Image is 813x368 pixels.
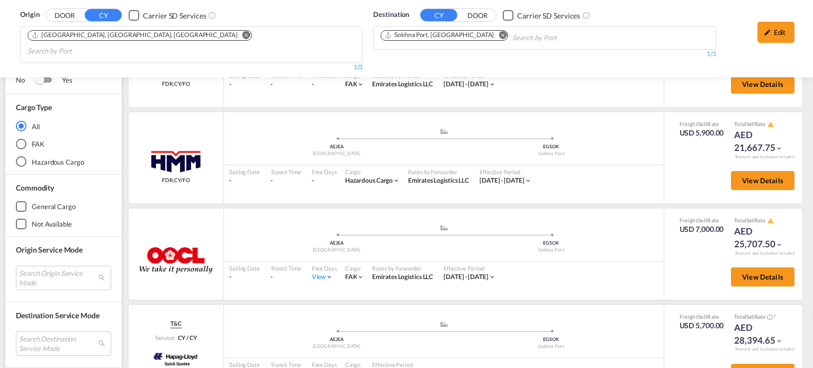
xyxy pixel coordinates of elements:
[270,176,301,185] div: -
[326,273,333,281] md-icon: icon-chevron-down
[16,139,111,149] md-radio-button: FAK
[492,31,508,41] button: Remove
[372,273,433,282] div: Emirates Logistics LLC
[357,273,364,281] md-icon: icon-chevron-down
[32,202,76,211] div: general cargo
[438,129,450,134] md-icon: assets/icons/custom/ship-fill.svg
[698,313,707,320] span: Sell
[517,11,580,21] div: Carrier SD Services
[438,321,450,327] md-icon: assets/icons/custom/ship-fill.svg
[765,313,773,321] button: Spot Rates are dynamic & can fluctuate with time
[26,27,357,60] md-chips-wrap: Chips container. Use arrow keys to select chips.
[582,11,591,20] md-icon: Unchecked: Search for CY (Container Yard) services for all selected carriers.Checked : Search for...
[270,168,301,176] div: Transit Time
[139,247,213,274] img: OOCL
[31,31,238,40] div: Port of Jebel Ali, Jebel Ali, AEJEA
[208,11,216,20] md-icon: Unchecked: Search for CY (Container Yard) services for all selected carriers.Checked : Search for...
[444,336,659,343] div: EGSOK
[757,22,794,43] div: icon-pencilEdit
[312,264,337,272] div: Free Days
[16,121,111,131] md-radio-button: All
[731,75,794,94] button: View Details
[775,241,783,248] md-icon: icon-chevron-down
[270,264,301,272] div: Transit Time
[480,176,525,184] span: [DATE] - [DATE]
[767,121,774,128] md-icon: icon-alert
[312,176,314,185] div: -
[229,343,444,350] div: [GEOGRAPHIC_DATA]
[20,63,363,72] div: 1/3
[229,150,444,157] div: [GEOGRAPHIC_DATA]
[345,273,357,281] span: FAK
[51,75,73,86] span: Yes
[731,267,794,286] button: View Details
[162,176,189,184] span: FDR;CY/FO
[444,273,489,281] span: [DATE] - [DATE]
[162,80,189,87] span: FDR;CY/FO
[345,264,365,272] div: Cargo
[270,80,301,89] div: -
[229,336,444,343] div: AEJEA
[503,10,580,21] md-checkbox: Checkbox No Ink
[444,273,489,282] div: 01 Sep 2025 - 30 Sep 2025
[444,143,659,150] div: EGSOK
[680,320,724,331] div: USD 5,700.00
[766,121,774,129] button: icon-alert
[28,43,128,60] input: Search by Port
[85,9,122,21] button: CY
[16,102,52,113] div: Cargo Type
[734,321,787,347] div: AED 28,394.65
[742,273,783,281] span: View Details
[229,240,444,247] div: AEJEA
[345,176,393,184] span: Hazardous Cargo
[773,313,776,320] span: Subject to Remarks
[229,247,444,254] div: [GEOGRAPHIC_DATA]
[680,120,724,128] div: Freight Rate
[32,219,72,229] div: not available
[444,343,659,350] div: Sokhna Port
[143,11,206,21] div: Carrier SD Services
[444,80,489,89] div: 01 Sep 2025 - 30 Sep 2025
[734,129,787,154] div: AED 21,667.75
[734,120,787,129] div: Total Rate
[393,177,400,184] md-icon: icon-chevron-down
[46,10,83,22] button: DOOR
[512,30,613,47] input: Search by Port
[734,313,787,321] div: Total Rate
[379,27,617,47] md-chips-wrap: Chips container. Use arrow keys to select chips.
[373,50,716,59] div: 1/3
[420,9,457,21] button: CY
[372,80,433,89] div: Emirates Logistics LLC
[384,31,496,40] div: Press delete to remove this chip.
[408,176,469,184] span: Emirates Logistics LLC
[680,224,724,235] div: USD 7,000.00
[775,337,783,345] md-icon: icon-chevron-down
[229,176,260,185] div: -
[459,10,496,22] button: DOOR
[746,121,755,127] span: Sell
[489,273,496,281] md-icon: icon-chevron-down
[148,147,204,174] img: HMM
[236,31,251,41] button: Remove
[31,31,240,40] div: Press delete to remove this chip.
[16,183,54,192] span: Commodity
[764,29,771,36] md-icon: icon-pencil
[480,168,532,176] div: Effective Period
[680,217,724,224] div: Freight Rate
[357,80,364,88] md-icon: icon-chevron-down
[438,225,450,230] md-icon: assets/icons/custom/ship-fill.svg
[489,80,496,88] md-icon: icon-chevron-down
[373,10,409,20] span: Destination
[727,250,802,256] div: Remark and Inclusion included
[312,80,314,89] div: -
[408,168,469,176] div: Rates by Forwarder
[698,121,707,127] span: Sell
[16,75,35,86] span: No
[129,10,206,21] md-checkbox: Checkbox No Ink
[734,225,787,250] div: AED 25,707.50
[408,176,469,185] div: Emirates Logistics LLC
[229,264,260,272] div: Sailing Date
[727,154,802,160] div: Remark and Inclusion included
[767,218,774,224] md-icon: icon-alert
[727,346,802,352] div: Remark and Inclusion included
